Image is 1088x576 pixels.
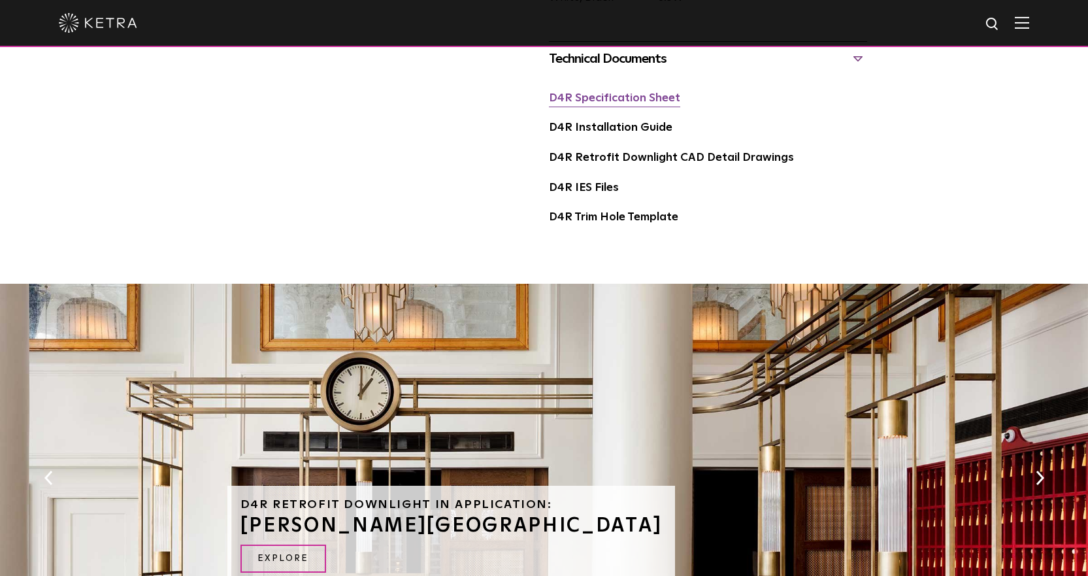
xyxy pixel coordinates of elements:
[240,516,663,535] h3: [PERSON_NAME][GEOGRAPHIC_DATA]
[1015,16,1029,29] img: Hamburger%20Nav.svg
[42,469,55,486] button: Previous
[985,16,1001,33] img: search icon
[549,93,680,104] a: D4R Specification Sheet
[549,122,672,133] a: D4R Installation Guide
[240,499,663,511] h6: D4R Retrofit Downlight in Application:
[240,545,326,573] a: EXPLORE
[549,48,867,69] div: Technical Documents
[1033,469,1046,486] button: Next
[549,182,619,194] a: D4R IES Files
[549,152,794,163] a: D4R Retrofit Downlight CAD Detail Drawings
[59,13,137,33] img: ketra-logo-2019-white
[549,212,678,223] a: D4R Trim Hole Template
